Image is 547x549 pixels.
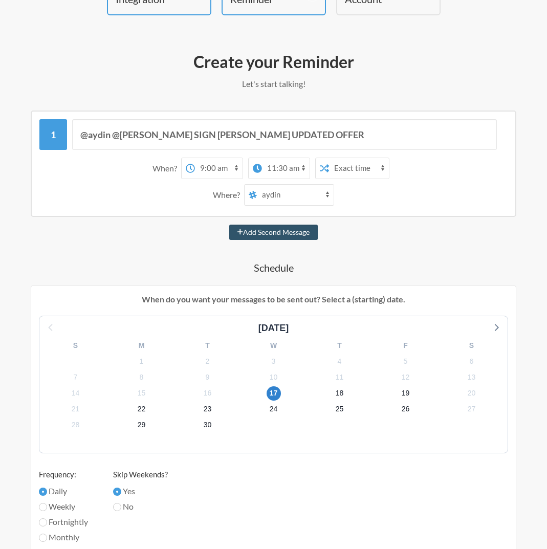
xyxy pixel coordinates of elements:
span: Tuesday, October 28, 2025 [69,418,83,432]
label: Skip Weekends? [113,469,168,480]
input: No [113,503,121,511]
div: [DATE] [254,321,293,335]
div: T [307,338,373,354]
div: When? [152,158,181,179]
span: Thursday, October 9, 2025 [201,370,215,384]
div: M [108,338,174,354]
div: Where? [213,184,244,206]
span: Wednesday, October 15, 2025 [135,386,149,401]
label: Frequency: [39,469,93,480]
input: Monthly [39,534,47,542]
span: Monday, October 20, 2025 [465,386,479,401]
p: Let's start talking! [31,78,516,90]
label: Fortnightly [39,516,93,528]
input: Daily [39,488,47,496]
span: Tuesday, October 21, 2025 [69,402,83,416]
span: Thursday, October 30, 2025 [201,418,215,432]
div: F [373,338,439,354]
span: Saturday, October 18, 2025 [333,386,347,401]
div: T [174,338,240,354]
span: Wednesday, October 1, 2025 [135,354,149,368]
label: No [113,500,168,513]
input: Weekly [39,503,47,511]
div: W [240,338,307,354]
input: Message [72,119,497,150]
button: Add Second Message [229,225,318,240]
span: Friday, October 3, 2025 [267,354,281,368]
span: Wednesday, October 8, 2025 [135,370,149,384]
span: Tuesday, October 14, 2025 [69,386,83,401]
span: Thursday, October 23, 2025 [201,402,215,416]
label: Daily [39,485,93,497]
div: S [439,338,505,354]
span: Monday, October 13, 2025 [465,370,479,384]
label: Weekly [39,500,93,513]
label: Monthly [39,531,93,543]
span: Monday, October 6, 2025 [465,354,479,368]
label: Yes [113,485,168,497]
span: Sunday, October 19, 2025 [399,386,413,401]
span: Thursday, October 16, 2025 [201,386,215,401]
input: Yes [113,488,121,496]
span: Monday, October 27, 2025 [465,402,479,416]
span: Sunday, October 26, 2025 [399,402,413,416]
span: Sunday, October 12, 2025 [399,370,413,384]
span: Thursday, October 2, 2025 [201,354,215,368]
span: Saturday, October 25, 2025 [333,402,347,416]
span: Friday, October 10, 2025 [267,370,281,384]
p: When do you want your messages to be sent out? Select a (starting) date. [39,293,508,305]
span: Saturday, October 11, 2025 [333,370,347,384]
input: Fortnightly [39,518,47,526]
span: Wednesday, October 29, 2025 [135,418,149,432]
span: Friday, October 24, 2025 [267,402,281,416]
span: Friday, October 17, 2025 [267,386,281,401]
h4: Schedule [31,260,516,275]
h2: Create your Reminder [31,51,516,73]
span: Sunday, October 5, 2025 [399,354,413,368]
div: S [42,338,108,354]
span: Wednesday, October 22, 2025 [135,402,149,416]
span: Tuesday, October 7, 2025 [69,370,83,384]
span: Saturday, October 4, 2025 [333,354,347,368]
